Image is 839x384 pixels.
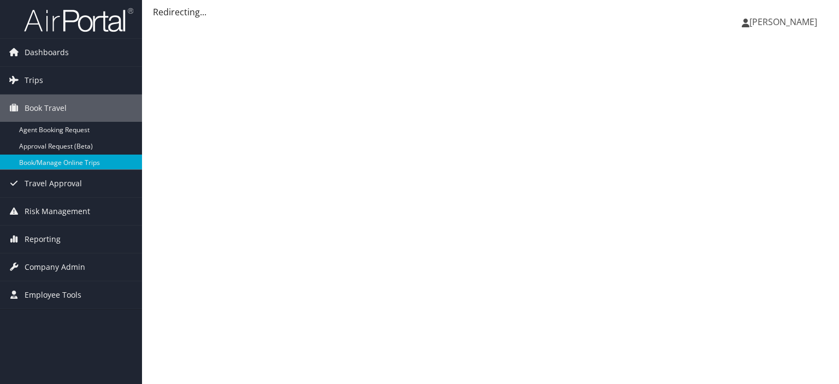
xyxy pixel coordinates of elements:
[25,170,82,197] span: Travel Approval
[25,281,81,309] span: Employee Tools
[153,5,828,19] div: Redirecting...
[25,67,43,94] span: Trips
[25,39,69,66] span: Dashboards
[25,198,90,225] span: Risk Management
[749,16,817,28] span: [PERSON_NAME]
[25,94,67,122] span: Book Travel
[25,226,61,253] span: Reporting
[742,5,828,38] a: [PERSON_NAME]
[24,7,133,33] img: airportal-logo.png
[25,253,85,281] span: Company Admin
